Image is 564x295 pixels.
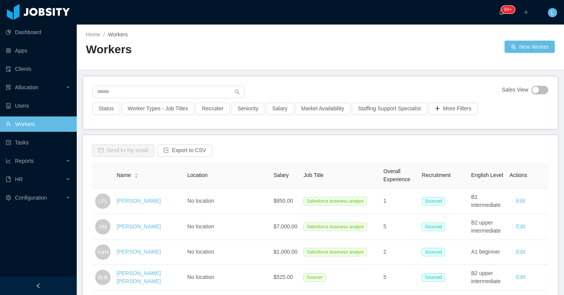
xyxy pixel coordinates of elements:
[86,42,320,57] h2: Workers
[303,197,367,205] span: Salesforce business analyst
[6,135,71,150] a: icon: profileTasks
[502,86,528,94] span: Sales View
[134,175,139,177] i: icon: caret-down
[551,8,554,17] span: L
[505,41,555,53] button: icon: usergroup-addNew Worker
[86,31,100,38] a: Home
[6,177,11,182] i: icon: book
[274,223,297,229] span: $7,000.00
[471,172,503,178] span: English Level
[122,103,194,115] button: Worker Types - Job Titles
[184,214,270,240] td: No location
[15,195,47,201] span: Configuration
[99,219,107,234] span: VM
[303,273,326,282] span: Sourcer
[187,172,208,178] span: Location
[6,85,11,90] i: icon: solution
[15,158,34,164] span: Reports
[103,31,105,38] span: /
[184,188,270,214] td: No location
[6,195,11,200] i: icon: setting
[303,223,367,231] span: Salesforce business analyst
[499,10,504,15] i: icon: bell
[117,223,161,229] a: [PERSON_NAME]
[6,25,71,40] a: icon: pie-chartDashboard
[383,168,410,182] span: Overall Experience
[231,103,264,115] button: Seniority
[6,98,71,113] a: icon: robotUsers
[234,89,240,95] i: icon: search
[516,223,525,229] a: Edit
[274,249,297,255] span: $1,000.00
[303,172,323,178] span: Job Title
[516,274,525,280] a: Edit
[6,43,71,58] a: icon: appstoreApps
[468,265,506,290] td: B2 upper intermediate
[510,172,527,178] span: Actions
[184,265,270,290] td: No location
[6,116,71,132] a: icon: userWorkers
[97,245,109,259] span: YAPA
[516,249,525,255] a: Edit
[422,274,448,280] a: Sourced
[157,144,212,157] button: icon: exportExport to CSV
[15,84,38,90] span: Allocation
[501,6,515,13] sup: 2146
[117,198,161,204] a: [PERSON_NAME]
[108,31,128,38] span: Workers
[266,103,294,115] button: Salary
[422,198,448,204] a: Sourced
[134,172,139,177] div: Sort
[15,176,23,182] span: HR
[6,61,71,77] a: icon: auditClients
[468,214,506,240] td: B2 upper intermediate
[295,103,350,115] button: Market Availability
[134,172,139,175] i: icon: caret-up
[117,171,131,179] span: Name
[274,274,293,280] span: $525.00
[422,248,445,256] span: Sourced
[98,193,107,209] span: LFL
[352,103,427,115] button: Staffing Support Specialist
[422,249,448,255] a: Sourced
[516,198,525,204] a: Edit
[117,270,161,284] a: [PERSON_NAME] [PERSON_NAME]
[422,172,450,178] span: Recruitment
[196,103,230,115] button: Recruiter
[422,273,445,282] span: Sourced
[422,223,448,229] a: Sourced
[92,103,120,115] button: Status
[380,214,419,240] td: 5
[6,158,11,164] i: icon: line-chart
[380,265,419,290] td: 5
[422,197,445,205] span: Sourced
[274,198,293,204] span: $850.00
[468,188,506,214] td: B1 intermediate
[117,249,161,255] a: [PERSON_NAME]
[303,248,367,256] span: Salesforce business analyst
[184,240,270,265] td: No location
[380,240,419,265] td: 2
[468,240,506,265] td: A1 beginner
[274,172,289,178] span: Salary
[523,10,529,15] i: icon: plus
[429,103,478,115] button: icon: plusMore Filters
[380,188,419,214] td: 1
[98,270,108,285] span: BUk
[422,223,445,231] span: Sourced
